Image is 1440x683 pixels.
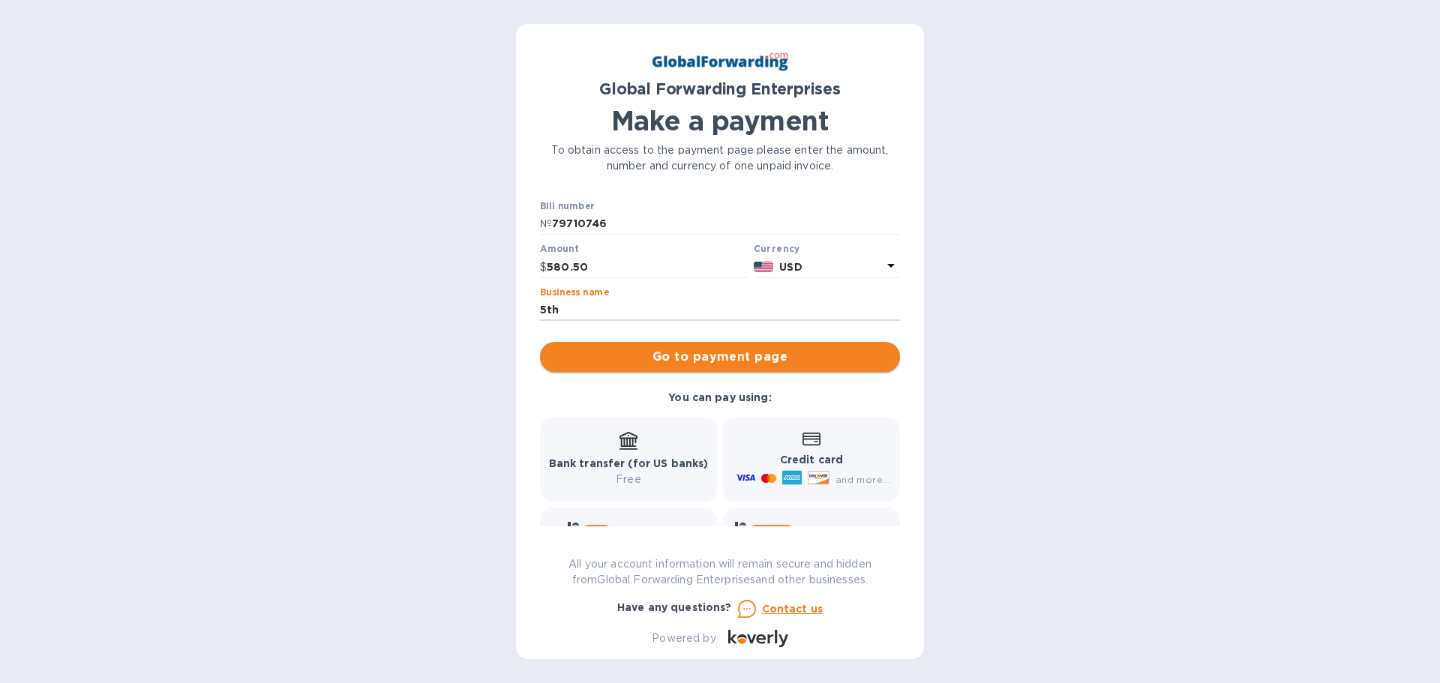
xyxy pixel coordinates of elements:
p: $ [540,259,547,275]
input: Enter bill number [552,213,900,235]
label: Business name [540,288,609,297]
p: Free [549,472,709,487]
b: Global Forwarding Enterprises [599,79,841,98]
b: Credit card [780,454,843,466]
b: You can pay using: [668,391,771,403]
img: USD [754,262,774,272]
input: Enter business name [540,299,900,322]
p: Powered by [652,631,715,646]
b: Have any questions? [617,601,732,613]
p: № [540,216,552,232]
span: and more... [835,474,890,485]
input: 0.00 [547,256,748,278]
span: Go to payment page [552,348,888,366]
u: Contact us [762,603,823,615]
p: To obtain access to the payment page please enter the amount, number and currency of one unpaid i... [540,142,900,174]
h1: Make a payment [540,105,900,136]
p: All your account information will remain secure and hidden from Global Forwarding Enterprises and... [540,556,900,588]
label: Bill number [540,202,594,211]
button: Go to payment page [540,342,900,372]
b: USD [779,261,802,273]
label: Amount [540,245,578,254]
b: Bank transfer (for US banks) [549,457,709,469]
b: Currency [754,243,800,254]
